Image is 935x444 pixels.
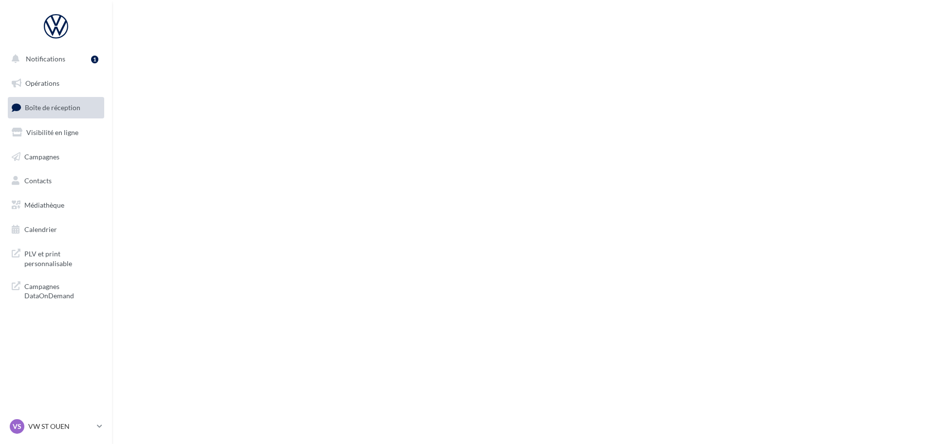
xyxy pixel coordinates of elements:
span: Visibilité en ligne [26,128,78,136]
a: Campagnes [6,147,106,167]
span: PLV et print personnalisable [24,247,100,268]
span: Campagnes DataOnDemand [24,280,100,301]
div: 1 [91,56,98,63]
a: Contacts [6,171,106,191]
span: Calendrier [24,225,57,233]
a: PLV et print personnalisable [6,243,106,272]
a: Calendrier [6,219,106,240]
span: Campagnes [24,152,59,160]
a: Opérations [6,73,106,94]
span: Opérations [25,79,59,87]
span: Boîte de réception [25,103,80,112]
a: Campagnes DataOnDemand [6,276,106,305]
a: Visibilité en ligne [6,122,106,143]
span: Notifications [26,55,65,63]
span: Contacts [24,176,52,185]
span: Médiathèque [24,201,64,209]
a: VS VW ST OUEN [8,417,104,436]
span: VS [13,422,21,431]
button: Notifications 1 [6,49,102,69]
a: Boîte de réception [6,97,106,118]
p: VW ST OUEN [28,422,93,431]
a: Médiathèque [6,195,106,215]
